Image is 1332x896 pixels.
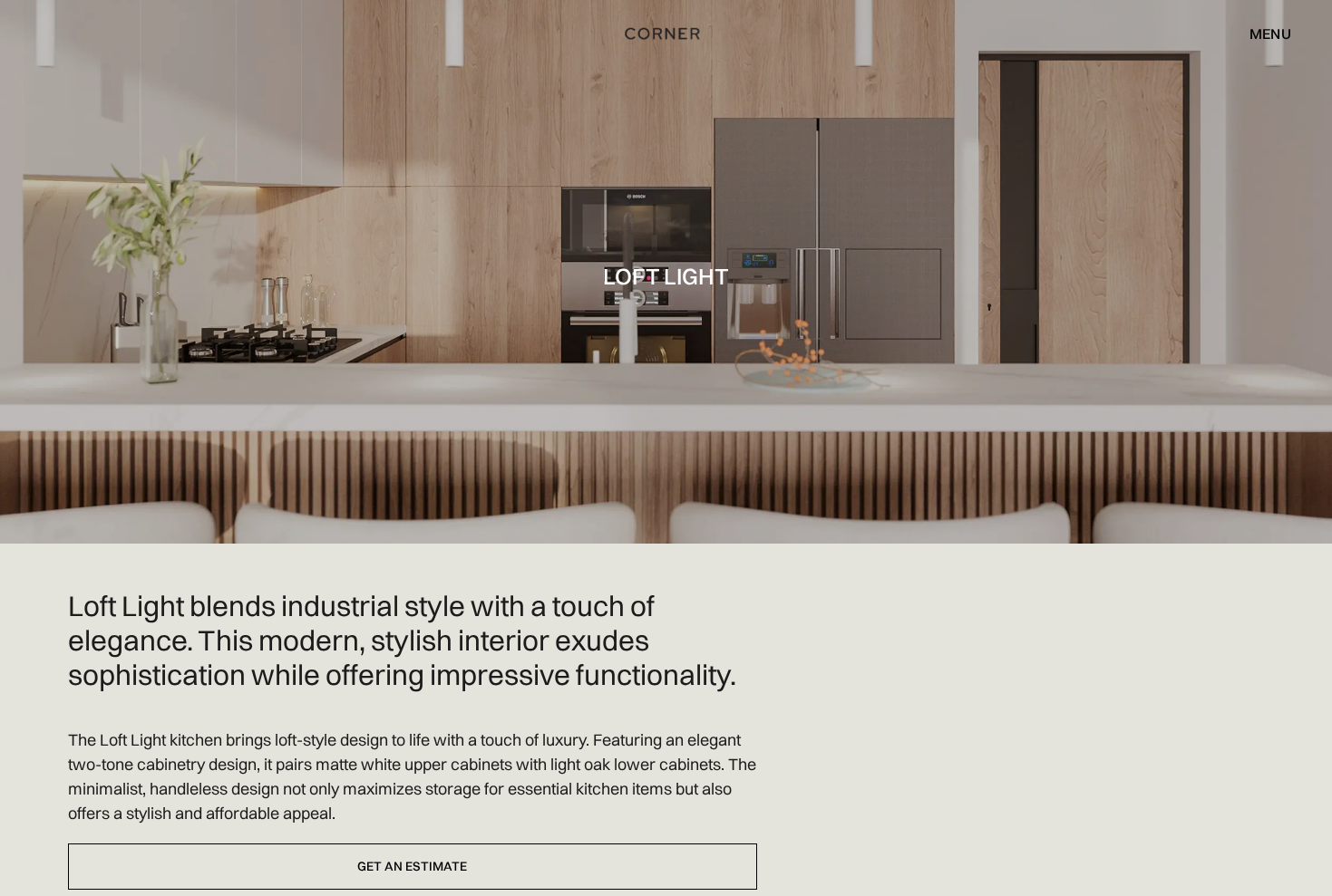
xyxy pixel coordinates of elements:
a: home [598,22,733,45]
h1: Loft Light [603,264,729,288]
p: The Loft Light kitchen brings loft-style design to life with a touch of luxury. Featuring an eleg... [68,727,757,825]
div: menu [1231,18,1291,49]
div: menu [1249,26,1291,41]
a: Get an estimate [68,843,757,890]
h2: Loft Light blends industrial style with a touch of elegance. This modern, stylish interior exudes... [68,589,757,691]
